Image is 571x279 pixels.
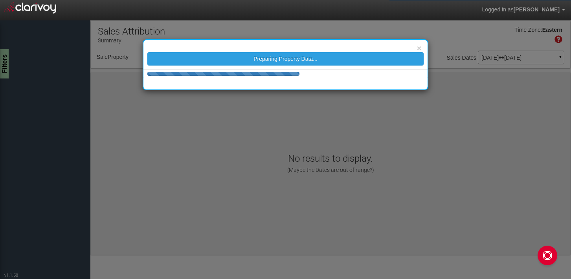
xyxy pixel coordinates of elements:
[514,6,560,13] span: [PERSON_NAME]
[482,6,513,13] span: Logged in as
[417,44,421,52] button: ×
[476,0,571,19] a: Logged in as[PERSON_NAME]
[147,52,424,66] button: Preparing Property Data...
[253,56,318,62] span: Preparing Property Data...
